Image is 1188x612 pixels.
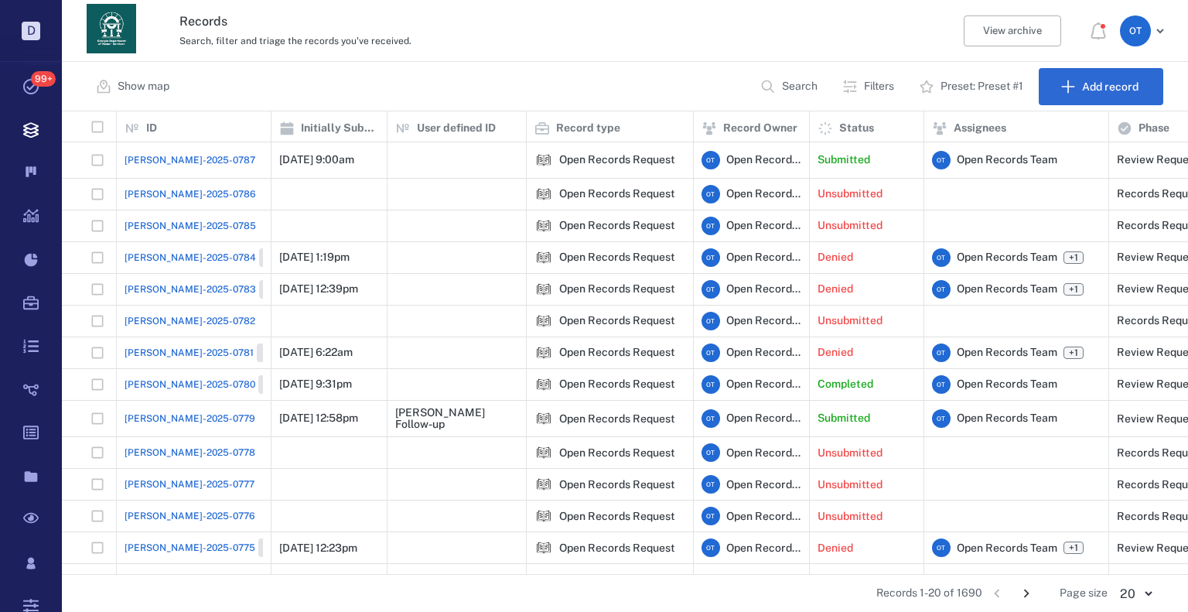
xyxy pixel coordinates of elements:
[279,345,353,361] p: [DATE] 6:22am
[702,248,720,267] div: O T
[559,413,675,425] div: Open Records Request
[125,344,299,362] a: [PERSON_NAME]-2025-0781Closed
[534,375,553,394] img: icon Open Records Request
[261,378,298,391] span: Closed
[932,538,951,557] div: O T
[125,153,255,167] span: [PERSON_NAME]-2025-0787
[726,477,801,493] span: Open Records Team
[1120,15,1169,46] button: OT
[954,121,1006,136] p: Assignees
[818,313,882,329] p: Unsubmitted
[726,186,801,202] span: Open Records Team
[125,538,301,557] a: [PERSON_NAME]-2025-0775Closed
[417,121,496,136] p: User defined ID
[1063,542,1084,554] span: +1
[125,282,256,296] span: [PERSON_NAME]-2025-0783
[87,4,136,53] img: Georgia Department of Human Services logo
[559,479,675,491] div: Open Records Request
[125,412,255,426] a: [PERSON_NAME]-2025-0779
[279,411,358,426] p: [DATE] 12:58pm
[1014,581,1039,606] button: Go to next page
[702,375,720,394] div: O T
[279,377,352,392] p: [DATE] 9:31pm
[534,443,553,462] img: icon Open Records Request
[726,377,801,392] span: Open Records Team
[534,538,553,557] div: Open Records Request
[534,185,553,203] img: icon Open Records Request
[125,219,256,233] a: [PERSON_NAME]-2025-0785
[726,345,801,361] span: Open Records Team
[534,248,553,267] div: Open Records Request
[818,477,882,493] p: Unsubmitted
[559,315,675,327] div: Open Records Request
[118,79,169,94] p: Show map
[125,541,255,555] span: [PERSON_NAME]-2025-0775
[1039,68,1163,105] button: Add record
[818,541,853,556] p: Denied
[261,542,298,555] span: Closed
[260,347,296,360] span: Closed
[534,507,553,525] div: Open Records Request
[932,151,951,169] div: O T
[125,187,256,201] a: [PERSON_NAME]-2025-0786
[726,446,801,461] span: Open Records Team
[125,509,255,523] a: [PERSON_NAME]-2025-0776
[957,250,1057,265] span: Open Records Team
[22,22,40,40] p: D
[726,313,801,329] span: Open Records Team
[125,314,255,328] a: [PERSON_NAME]-2025-0782
[125,346,254,360] span: [PERSON_NAME]-2025-0781
[395,407,518,431] div: [PERSON_NAME] Follow-up
[839,121,874,136] p: Status
[1066,251,1081,265] span: +1
[818,186,882,202] p: Unsubmitted
[534,375,553,394] div: Open Records Request
[702,409,720,428] div: O T
[1060,586,1108,601] span: Page size
[957,282,1057,297] span: Open Records Team
[125,446,255,460] span: [PERSON_NAME]-2025-0778
[262,251,299,265] span: Closed
[702,443,720,462] div: O T
[726,541,801,556] span: Open Records Team
[957,541,1057,556] span: Open Records Team
[702,312,720,330] div: O T
[1063,283,1084,296] span: +1
[702,538,720,557] div: O T
[957,411,1057,426] span: Open Records Team
[534,443,553,462] div: Open Records Request
[702,475,720,494] div: O T
[301,121,379,136] p: Initially Submitted Date
[726,250,801,265] span: Open Records Team
[559,378,675,390] div: Open Records Request
[87,68,182,105] button: Show map
[279,282,358,297] p: [DATE] 12:39pm
[125,477,254,491] span: [PERSON_NAME]-2025-0777
[1066,347,1081,360] span: +1
[932,280,951,299] div: O T
[125,248,302,267] a: [PERSON_NAME]-2025-0784Closed
[534,409,553,428] img: icon Open Records Request
[833,68,906,105] button: Filters
[534,475,553,494] img: icon Open Records Request
[559,283,675,295] div: Open Records Request
[559,188,675,200] div: Open Records Request
[534,475,553,494] div: Open Records Request
[932,344,951,362] div: O T
[1138,121,1169,136] p: Phase
[137,11,169,25] span: Help
[702,344,720,362] div: O T
[932,375,951,394] div: O T
[559,347,675,358] div: Open Records Request
[818,446,882,461] p: Unsubmitted
[818,250,853,265] p: Denied
[534,151,553,169] img: icon Open Records Request
[31,71,56,87] span: 99+
[1063,347,1084,359] span: +1
[556,121,620,136] p: Record type
[279,152,354,168] p: [DATE] 9:00am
